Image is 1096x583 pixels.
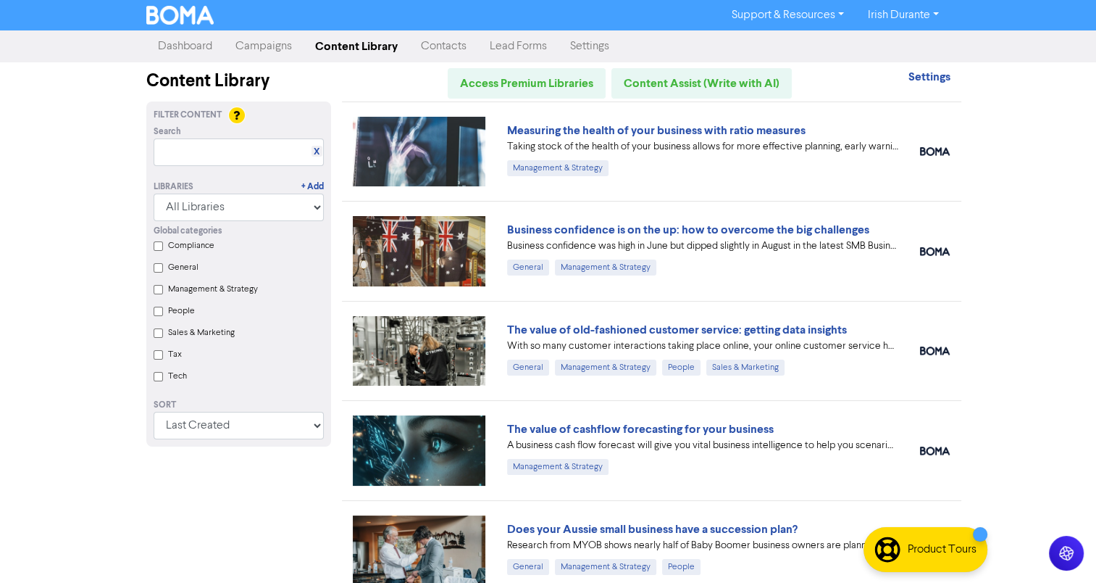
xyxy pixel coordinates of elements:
[146,6,214,25] img: BOMA Logo
[507,522,798,537] a: Does your Aussie small business have a succession plan?
[168,370,187,383] label: Tech
[559,32,621,61] a: Settings
[154,109,324,122] div: Filter Content
[507,559,549,575] div: General
[168,305,195,318] label: People
[507,239,898,254] div: Business confidence was high in June but dipped slightly in August in the latest SMB Business Ins...
[154,225,324,238] div: Global categories
[314,146,319,157] a: X
[448,68,606,99] a: Access Premium Libraries
[920,447,950,455] img: boma_accounting
[507,538,898,553] div: Research from MYOB shows nearly half of Baby Boomer business owners are planning to exit in the n...
[662,559,700,575] div: People
[908,70,950,84] strong: Settings
[507,459,608,475] div: Management & Strategy
[555,260,656,276] div: Management & Strategy
[908,72,950,83] a: Settings
[304,32,409,61] a: Content Library
[168,239,214,252] label: Compliance
[507,422,774,437] a: The value of cashflow forecasting for your business
[507,160,608,176] div: Management & Strategy
[154,181,193,194] div: Libraries
[920,247,950,256] img: boma
[1024,513,1096,583] iframe: Chat Widget
[856,4,950,27] a: Irish Durante
[507,360,549,376] div: General
[706,360,785,376] div: Sales & Marketing
[168,348,182,361] label: Tax
[154,399,324,412] div: Sort
[168,326,235,339] label: Sales & Marketing
[507,323,847,337] a: The value of old-fashioned customer service: getting data insights
[611,68,792,99] a: Content Assist (Write with AI)
[146,68,331,94] div: Content Library
[507,438,898,453] div: A business cash flow forecast will give you vital business intelligence to help you scenario-plan...
[507,223,869,237] a: Business confidence is on the up: how to overcome the big challenges
[168,283,258,296] label: Management & Strategy
[224,32,304,61] a: Campaigns
[507,123,806,138] a: Measuring the health of your business with ratio measures
[920,147,950,156] img: boma_accounting
[555,559,656,575] div: Management & Strategy
[154,125,181,138] span: Search
[507,139,898,154] div: Taking stock of the health of your business allows for more effective planning, early warning abo...
[168,261,198,274] label: General
[920,347,950,355] img: boma
[146,32,224,61] a: Dashboard
[507,260,549,276] div: General
[720,4,856,27] a: Support & Resources
[478,32,559,61] a: Lead Forms
[555,360,656,376] div: Management & Strategy
[662,360,700,376] div: People
[507,339,898,354] div: With so many customer interactions taking place online, your online customer service has to be fi...
[409,32,478,61] a: Contacts
[301,181,324,194] a: + Add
